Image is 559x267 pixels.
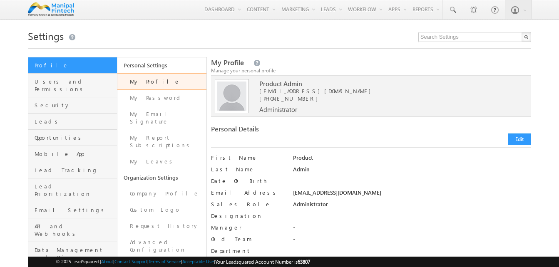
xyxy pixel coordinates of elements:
a: Opportunities [28,130,117,146]
a: Lead Prioritization [28,178,117,202]
span: Opportunities [35,134,115,141]
input: Search Settings [418,32,531,42]
a: About [101,259,113,264]
label: Department [211,247,285,255]
a: Users and Permissions [28,74,117,97]
a: Mobile App [28,146,117,162]
a: Leads [28,114,117,130]
span: Lead Prioritization [35,183,115,198]
span: Security [35,101,115,109]
label: Last Name [211,166,285,173]
span: Mobile App [35,150,115,158]
a: My Password [117,90,206,106]
a: Personal Settings [117,57,206,73]
div: - [293,224,531,235]
a: Acceptable Use [182,259,214,264]
a: Contact Support [114,259,147,264]
div: Administrator [293,200,531,212]
a: My Email Signature [117,106,206,130]
span: Lead Tracking [35,166,115,174]
a: Terms of Service [149,259,181,264]
span: [PHONE_NUMBER] [259,95,322,102]
div: - [293,235,531,247]
a: My Profile [117,73,206,90]
label: Old Team [211,235,285,243]
label: Manager [211,224,285,231]
span: Data Management and Privacy [35,246,115,261]
div: Product [293,154,531,166]
span: My Profile [211,58,244,67]
span: Product Admin [259,80,515,87]
a: Advanced Configuration [117,234,206,258]
span: Email Settings [35,206,115,214]
label: Email Address [211,189,285,196]
a: My Report Subscriptions [117,130,206,153]
button: Edit [508,133,531,145]
span: API and Webhooks [35,222,115,237]
span: 63807 [298,259,310,265]
label: Sales Role [211,200,285,208]
label: First Name [211,154,285,161]
div: [EMAIL_ADDRESS][DOMAIN_NAME] [293,189,531,200]
a: Company Profile [117,185,206,202]
a: Organization Settings [117,170,206,185]
div: Manage your personal profile [211,67,531,74]
label: Date Of Birth [211,177,285,185]
span: [EMAIL_ADDRESS][DOMAIN_NAME] [259,87,515,95]
a: My Leaves [117,153,206,170]
span: © 2025 LeadSquared | | | | | [56,258,310,266]
label: Designation [211,212,285,220]
a: Security [28,97,117,114]
a: Lead Tracking [28,162,117,178]
span: Settings [28,29,64,42]
div: Admin [293,166,531,177]
a: Request History [117,218,206,234]
a: Data Management and Privacy [28,242,117,266]
a: API and Webhooks [28,218,117,242]
div: - [293,212,531,224]
a: Custom Logo [117,202,206,218]
a: Email Settings [28,202,117,218]
span: Profile [35,62,115,69]
div: Personal Details [211,125,367,137]
a: Profile [28,57,117,74]
span: Leads [35,118,115,125]
span: Users and Permissions [35,78,115,93]
span: Administrator [259,106,297,113]
div: - [293,247,531,259]
span: Your Leadsquared Account Number is [215,259,310,265]
img: Custom Logo [28,2,74,17]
